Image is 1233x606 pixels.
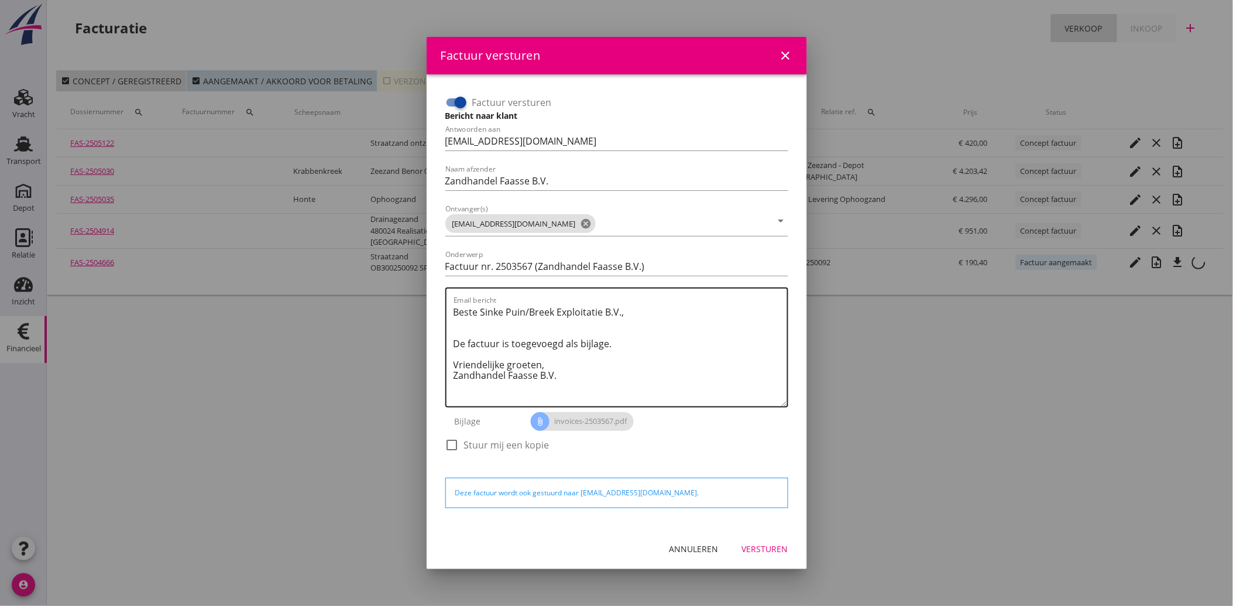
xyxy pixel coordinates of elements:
button: Annuleren [660,539,728,560]
input: Ontvanger(s) [598,214,772,233]
label: Factuur versturen [472,97,552,108]
div: Deze factuur wordt ook gestuurd naar [EMAIL_ADDRESS][DOMAIN_NAME]. [455,488,778,498]
h3: Bericht naar klant [445,109,788,122]
button: Versturen [733,539,798,560]
span: [EMAIL_ADDRESS][DOMAIN_NAME] [445,214,596,233]
input: Onderwerp [445,257,788,276]
div: Factuur versturen [441,47,541,64]
i: close [779,49,793,63]
div: Bijlage [445,408,531,436]
div: Annuleren [669,543,719,555]
input: Antwoorden aan [445,132,788,150]
input: Naam afzender [445,172,788,190]
i: attach_file [531,412,549,431]
span: invoices-2503567.pdf [531,412,634,431]
label: Stuur mij een kopie [464,439,549,451]
i: arrow_drop_down [774,214,788,228]
textarea: Email bericht [454,303,787,406]
div: Versturen [742,543,788,555]
i: cancel [581,218,592,230]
